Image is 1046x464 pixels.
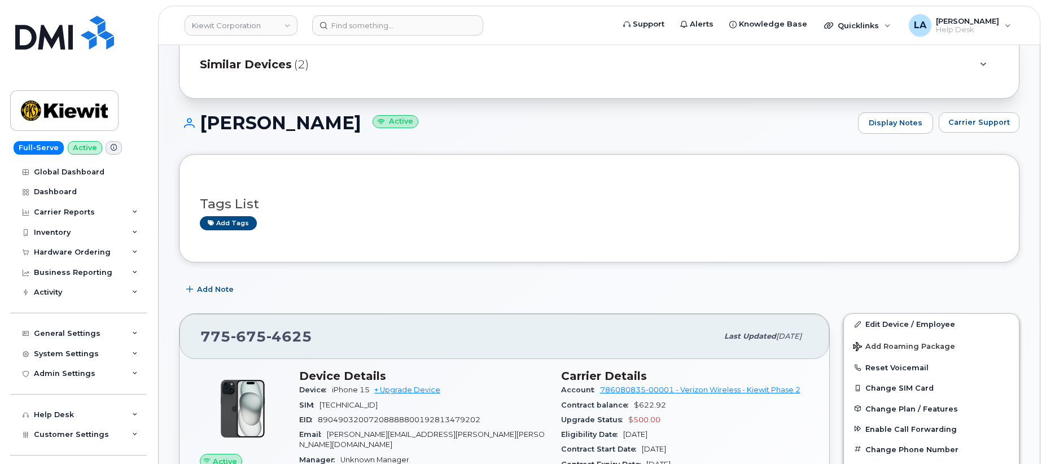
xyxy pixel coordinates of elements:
[561,386,600,394] span: Account
[858,112,933,134] a: Display Notes
[200,328,312,345] span: 775
[844,314,1019,334] a: Edit Device / Employee
[724,332,776,340] span: Last updated
[690,19,714,30] span: Alerts
[185,15,297,36] a: Kiewit Corporation
[299,456,340,464] span: Manager
[844,357,1019,378] button: Reset Voicemail
[634,401,666,409] span: $622.92
[776,332,802,340] span: [DATE]
[844,399,1019,419] button: Change Plan / Features
[299,401,320,409] span: SIM
[844,334,1019,357] button: Add Roaming Package
[600,386,800,394] a: 786080835-00001 - Verizon Wireless - Kiewit Phase 2
[561,415,628,424] span: Upgrade Status
[901,14,1019,37] div: Lanette Aparicio
[200,216,257,230] a: Add tags
[374,386,440,394] a: + Upgrade Device
[197,284,234,295] span: Add Note
[633,19,664,30] span: Support
[209,375,277,443] img: iPhone_15_Black.png
[266,328,312,345] span: 4625
[628,415,660,424] span: $500.00
[332,386,370,394] span: iPhone 15
[844,419,1019,439] button: Enable Call Forwarding
[853,342,955,353] span: Add Roaming Package
[844,439,1019,459] button: Change Phone Number
[200,197,999,211] h3: Tags List
[299,415,318,424] span: EID
[642,445,666,453] span: [DATE]
[816,14,899,37] div: Quicklinks
[299,430,545,449] span: [PERSON_NAME][EMAIL_ADDRESS][PERSON_NAME][PERSON_NAME][DOMAIN_NAME]
[373,115,418,128] small: Active
[561,369,809,383] h3: Carrier Details
[299,430,327,439] span: Email
[561,430,623,439] span: Eligibility Date
[997,415,1038,456] iframe: Messenger Launcher
[865,404,958,413] span: Change Plan / Features
[672,13,721,36] a: Alerts
[299,369,548,383] h3: Device Details
[939,112,1019,133] button: Carrier Support
[561,401,634,409] span: Contract balance
[948,117,1010,128] span: Carrier Support
[299,386,332,394] span: Device
[312,15,483,36] input: Find something...
[914,19,926,32] span: LA
[844,378,1019,398] button: Change SIM Card
[179,113,852,133] h1: [PERSON_NAME]
[320,401,378,409] span: [TECHNICAL_ID]
[179,279,243,300] button: Add Note
[936,16,999,25] span: [PERSON_NAME]
[739,19,807,30] span: Knowledge Base
[294,56,309,73] span: (2)
[721,13,815,36] a: Knowledge Base
[936,25,999,34] span: Help Desk
[231,328,266,345] span: 675
[340,456,409,464] span: Unknown Manager
[318,415,480,424] span: 89049032007208888800192813479202
[200,56,292,73] span: Similar Devices
[561,445,642,453] span: Contract Start Date
[623,430,647,439] span: [DATE]
[615,13,672,36] a: Support
[865,424,957,433] span: Enable Call Forwarding
[838,21,879,30] span: Quicklinks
